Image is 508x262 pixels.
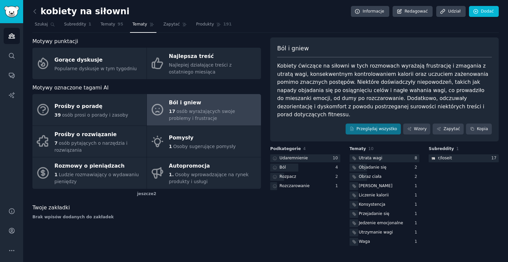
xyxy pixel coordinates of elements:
[404,9,428,14] font: Redagować
[436,6,466,17] a: Udział
[55,57,103,63] font: Gorące dyskusje
[351,6,389,17] a: Informacje
[55,140,58,146] font: 7
[448,9,461,14] font: Udział
[415,202,417,207] font: 1
[169,109,235,121] font: osób wyrażających swoje problemy i frustracje
[279,183,310,188] font: Rozczarowanie
[333,156,338,160] font: 10
[137,191,153,196] font: jeszcze
[335,165,338,170] font: 4
[32,94,147,126] a: Prośby o poradę39osób prosi o porady i zasoby
[277,45,309,52] font: Ból i gniew
[350,146,366,151] font: Tematy
[169,144,172,149] font: 1
[350,229,420,237] a: Utrzymanie wagi1
[279,174,296,179] font: Rozpacz
[55,131,117,137] font: Prośby o rozwiązanie
[359,165,387,170] font: Objadanie się
[270,182,340,190] a: Rozczarowanie1
[130,19,156,33] a: Tematy
[64,22,86,26] font: Subreddity
[438,156,441,160] font: r/
[147,94,261,126] a: Ból i gniew17osób wyrażających swoje problemy i frustracje
[270,173,340,181] a: Rozpacz2
[415,211,417,216] font: 1
[415,193,417,197] font: 1
[335,174,338,179] font: 2
[132,22,147,26] font: Tematy
[62,19,94,33] a: Subreddity1
[169,172,249,184] font: Osoby wprowadzające na rynek produkty i usługi
[350,173,420,181] a: Obraz ciała2
[4,6,19,18] img: Logo GummySearch
[147,48,261,79] a: Najlepsza treśćNajlepiej działające treści z ostatniego miesiąca
[41,6,130,16] font: kobiety na siłowni
[359,156,382,160] font: Utrata wagi
[173,144,236,149] font: Osoby sugerujące pomysły
[415,165,417,170] font: 2
[62,112,128,118] font: osób prosi o porady i zasoby
[359,239,370,244] font: Waga
[359,211,389,216] font: Przejadanie się
[169,134,194,141] font: Pomysły
[477,127,488,131] font: Kopia
[270,154,340,163] a: Udaremnienie10
[55,172,58,177] font: 1
[161,19,189,33] a: Zapytać
[32,19,57,33] a: Szukaj
[32,38,78,44] font: Motywy punktacji
[32,48,147,79] a: Gorące dyskusjePopularne dyskusje w tym tygodniu
[441,156,452,160] font: loseit
[55,66,137,71] font: Popularne dyskusje w tym tygodniu
[469,6,499,17] a: Dodać
[350,182,420,190] a: [PERSON_NAME]1
[444,127,460,131] font: Zapytać
[163,22,180,26] font: Zapytać
[415,230,417,235] font: 1
[270,164,340,172] a: Ból4
[429,154,499,163] a: zgubić tor/loseit17
[350,210,420,218] a: Przejadanie się1
[101,22,115,26] font: Tematy
[279,156,308,160] font: Udaremnienie
[335,183,338,188] font: 1
[98,19,126,33] a: Tematy95
[359,174,382,179] font: Obraz ciała
[368,146,374,151] font: 10
[415,221,417,225] font: 1
[169,109,175,114] font: 17
[403,124,430,135] a: Wzory
[350,154,420,163] a: Utrata wagi8
[491,156,496,160] font: 17
[359,221,403,225] font: Jedzenie emocjonalne
[55,172,139,184] font: Ludzie rozmawiający o wydawaniu pieniędzy
[169,172,174,177] font: 1.
[169,53,214,59] font: Najlepsza treść
[350,164,420,172] a: Objadanie się2
[359,183,393,188] font: [PERSON_NAME]
[429,146,454,151] font: Subreddity
[196,22,214,26] font: Produkty
[223,22,232,26] font: 191
[359,230,393,235] font: Utrzymanie wagi
[147,157,261,189] a: Autopromocja1.Osoby wprowadzające na rynek produkty i usługi
[433,124,464,135] a: Zapytać
[55,103,103,109] font: Prośby o poradę
[270,146,301,151] font: Podkategorie
[346,124,401,135] a: Przeglądaj wszystko
[32,215,114,219] font: Brak wpisów dodanych do zakładek
[431,156,436,161] img: zgubić to
[55,112,61,118] font: 39
[169,99,201,106] font: Ból i gniew
[415,174,417,179] font: 2
[350,201,420,209] a: Konsystencja1
[279,165,286,170] font: Ból
[169,62,232,75] font: Najlepiej działające treści z ostatniego miesiąca
[350,219,420,228] a: Jedzenie emocjonalne1
[456,146,459,151] font: 1
[415,183,417,188] font: 1
[55,163,125,169] font: Rozmowy o pieniądzach
[415,156,417,160] font: 8
[393,6,433,17] a: Redagować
